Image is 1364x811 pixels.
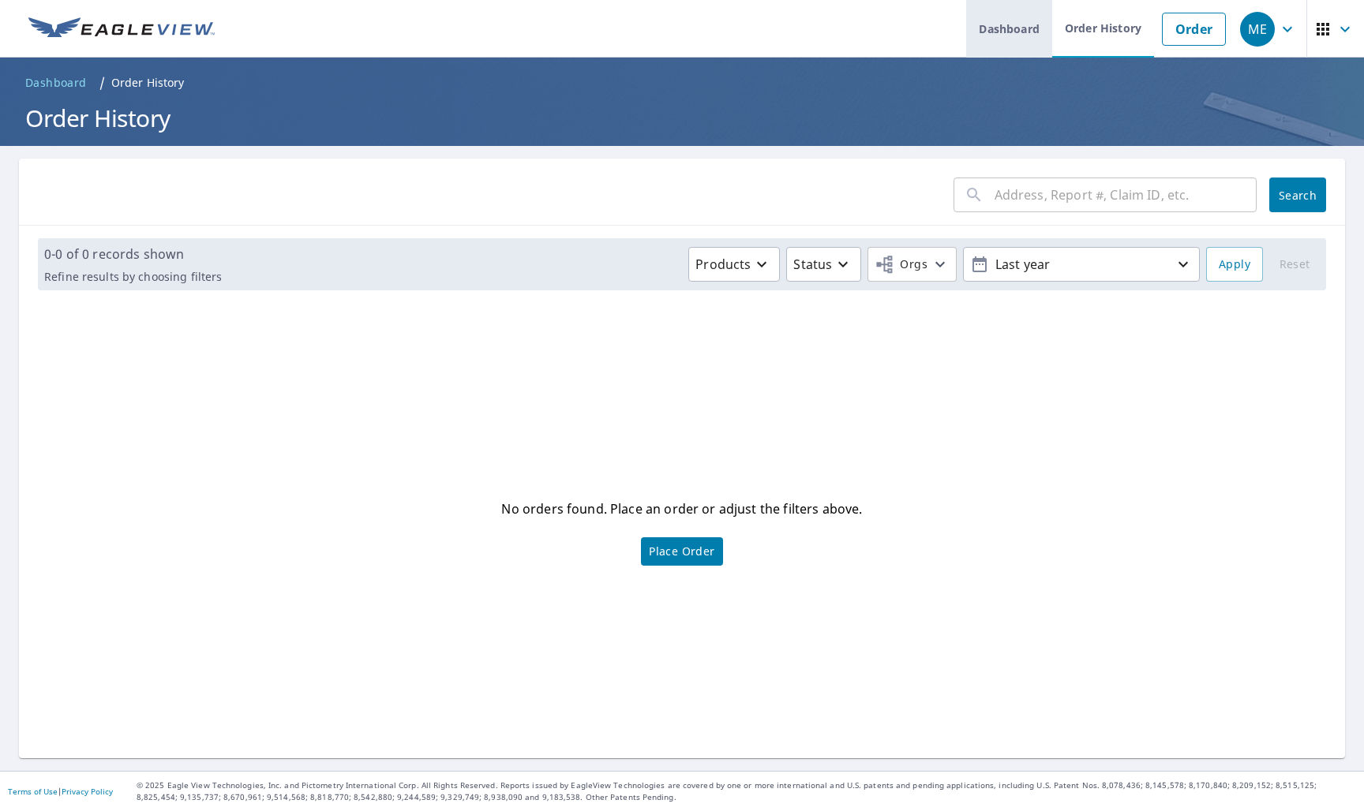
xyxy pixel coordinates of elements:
li: / [99,73,105,92]
p: © 2025 Eagle View Technologies, Inc. and Pictometry International Corp. All Rights Reserved. Repo... [137,779,1356,803]
a: Dashboard [19,70,93,95]
p: Last year [989,251,1174,278]
div: ME [1240,12,1275,47]
input: Address, Report #, Claim ID, etc. [995,173,1257,217]
button: Last year [963,247,1200,282]
button: Apply [1206,247,1263,282]
p: 0-0 of 0 records shown [44,245,222,263]
button: Orgs [867,247,957,282]
span: Dashboard [25,75,87,91]
span: Orgs [875,255,927,275]
p: Order History [111,75,185,91]
h1: Order History [19,102,1345,134]
button: Status [786,247,861,282]
span: Place Order [649,548,714,555]
p: Refine results by choosing filters [44,270,222,284]
p: | [8,787,113,796]
a: Terms of Use [8,786,58,797]
a: Order [1162,13,1226,46]
span: Search [1282,188,1313,203]
p: Products [695,255,751,274]
span: Apply [1219,255,1250,275]
a: Place Order [641,537,722,566]
p: No orders found. Place an order or adjust the filters above. [501,496,862,521]
p: Status [793,255,832,274]
nav: breadcrumb [19,70,1345,95]
button: Products [688,247,780,282]
button: Search [1269,178,1326,212]
img: EV Logo [28,17,215,41]
a: Privacy Policy [62,786,113,797]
